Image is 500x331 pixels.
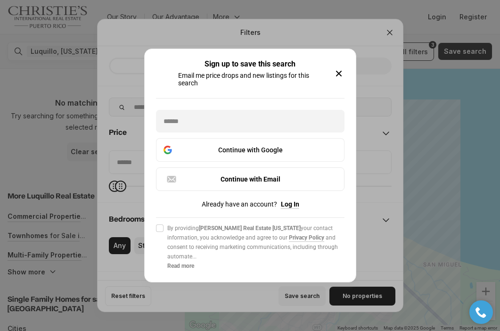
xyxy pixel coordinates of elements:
button: Continue with Email [156,167,344,191]
p: Email me price drops and new listings for this search [178,72,321,87]
button: Log In [280,200,299,208]
span: Already have an account? [201,200,277,208]
div: Continue with Google [162,144,338,156]
div: Continue with Email [166,174,335,185]
span: By providing your contact information, you acknowledge and agree to our and consent to receiving ... [167,223,344,261]
b: [PERSON_NAME] Real Estate [US_STATE] [199,225,301,232]
b: Read more [167,263,194,269]
h2: Sign up to save this search [204,60,295,68]
a: Privacy Policy [289,234,324,241]
button: Continue with Google [156,138,344,162]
